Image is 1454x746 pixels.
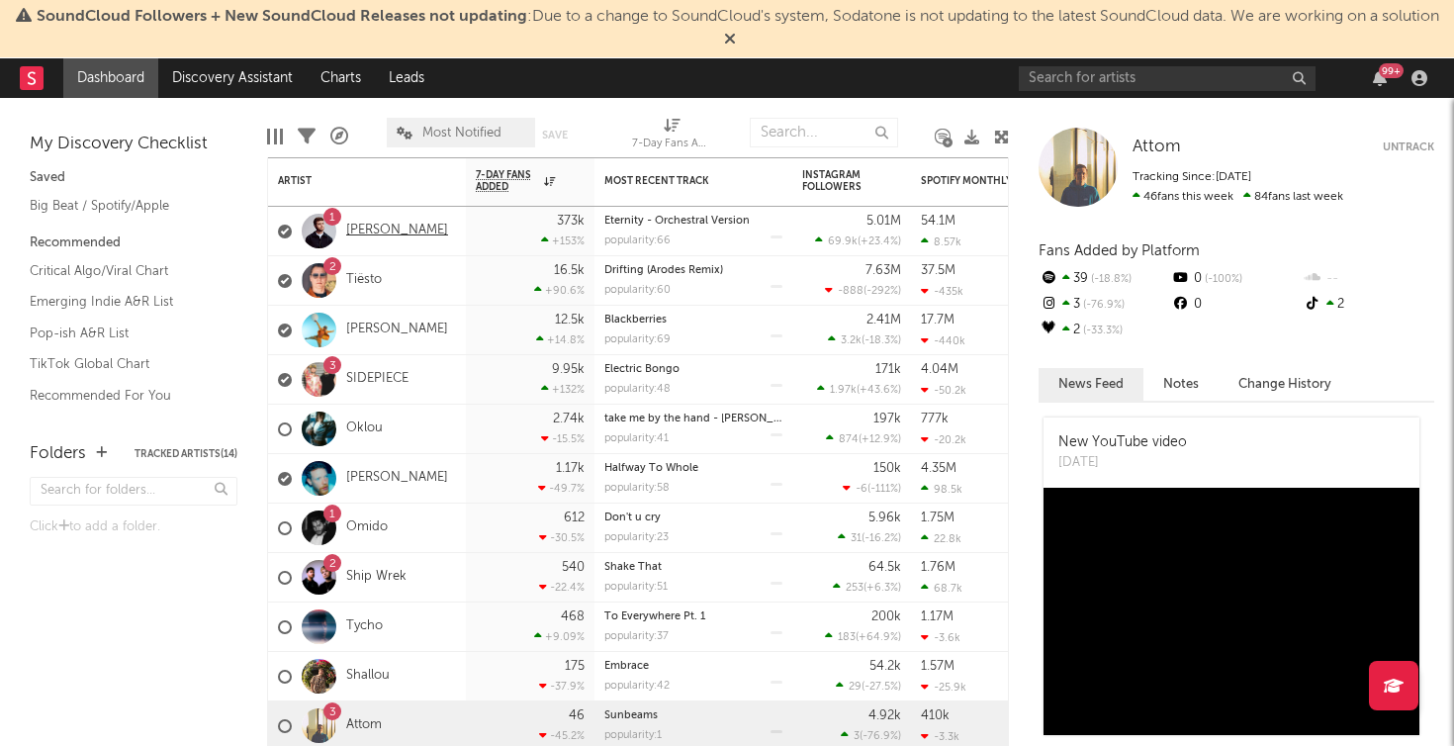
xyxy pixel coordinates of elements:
div: Click to add a folder. [30,515,237,539]
a: TikTok Global Chart [30,353,218,375]
div: 1.75M [921,512,954,524]
div: ( ) [815,234,901,247]
div: +9.09 % [534,630,585,643]
div: Sunbeams [604,710,782,721]
a: Don't u cry [604,513,661,523]
div: 5.01M [866,215,901,228]
div: Filters [298,108,316,165]
input: Search for folders... [30,477,237,506]
div: Spotify Monthly Listeners [921,175,1069,187]
span: -111 % [870,484,898,495]
div: popularity: 48 [604,384,671,395]
a: Ship Wrek [346,569,407,586]
span: -100 % [1202,274,1242,285]
div: 7.63M [865,264,901,277]
div: Edit Columns [267,108,283,165]
div: popularity: 69 [604,334,671,345]
div: popularity: 37 [604,631,669,642]
div: Saved [30,166,237,190]
span: -6 [856,484,867,495]
div: 2 [1039,318,1170,343]
div: 410k [921,709,950,722]
span: Most Notified [422,127,501,140]
button: Untrack [1383,138,1434,157]
div: ( ) [825,630,901,643]
div: Electric Bongo [604,364,782,375]
div: New YouTube video [1058,432,1187,453]
span: 1.97k [830,385,857,396]
div: ( ) [843,482,901,495]
a: Tiësto [346,272,382,289]
input: Search for artists [1019,66,1316,91]
a: Shake That [604,562,662,573]
div: 98.5k [921,483,962,496]
div: To Everywhere Pt. 1 [604,611,782,622]
a: Dashboard [63,58,158,98]
span: 69.9k [828,236,858,247]
span: 7-Day Fans Added [476,169,539,193]
button: Change History [1219,368,1351,401]
div: 1.76M [921,561,955,574]
a: Drifting (Arodes Remix) [604,265,723,276]
div: ( ) [825,284,901,297]
div: 39 [1039,266,1170,292]
a: Tycho [346,618,383,635]
div: 150k [873,462,901,475]
div: -435k [921,285,963,298]
a: SIDEPIECE [346,371,409,388]
div: popularity: 42 [604,681,670,692]
div: Shake That [604,562,782,573]
div: popularity: 51 [604,582,668,593]
div: Drifting (Arodes Remix) [604,265,782,276]
div: 777k [921,413,949,425]
a: [PERSON_NAME] [346,223,448,239]
div: +132 % [541,383,585,396]
a: Omido [346,519,388,536]
div: 12.5k [555,314,585,326]
div: 7-Day Fans Added (7-Day Fans Added) [632,133,711,156]
div: ( ) [833,581,901,594]
span: -27.5 % [864,682,898,693]
div: -15.5 % [541,432,585,445]
div: popularity: 1 [604,730,662,741]
a: Sunbeams [604,710,658,721]
div: 3 [1039,292,1170,318]
div: Embrace [604,661,782,672]
div: -- [1303,266,1434,292]
div: 9.95k [552,363,585,376]
div: popularity: 41 [604,433,669,444]
div: 68.7k [921,582,962,595]
div: Eternity - Orchestral Version [604,216,782,227]
div: -49.7 % [538,482,585,495]
span: +6.3 % [866,583,898,594]
div: Don't u cry [604,513,782,523]
a: Shallou [346,668,390,685]
span: Tracking Since: [DATE] [1133,171,1251,183]
div: -50.2k [921,384,966,397]
a: Halfway To Whole [604,463,698,474]
div: 612 [564,512,585,524]
div: Folders [30,442,86,466]
span: -76.9 % [1080,300,1125,311]
a: Attom [1133,138,1181,157]
a: Electric Bongo [604,364,680,375]
button: Save [542,130,568,140]
span: Dismiss [724,33,736,48]
span: -76.9 % [863,731,898,742]
span: Fans Added by Platform [1039,243,1200,258]
div: +90.6 % [534,284,585,297]
div: 2 [1303,292,1434,318]
a: Leads [375,58,438,98]
div: -45.2 % [539,729,585,742]
a: Pop-ish A&R List [30,323,218,344]
div: -20.2k [921,433,966,446]
span: SoundCloud Followers + New SoundCloud Releases not updating [37,9,527,25]
div: +153 % [541,234,585,247]
input: Search... [750,118,898,147]
div: -37.9 % [539,680,585,693]
div: 0 [1170,266,1302,292]
div: 7-Day Fans Added (7-Day Fans Added) [632,108,711,165]
a: Oklou [346,420,383,437]
div: Instagram Followers [802,169,871,193]
span: -888 [838,286,863,297]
